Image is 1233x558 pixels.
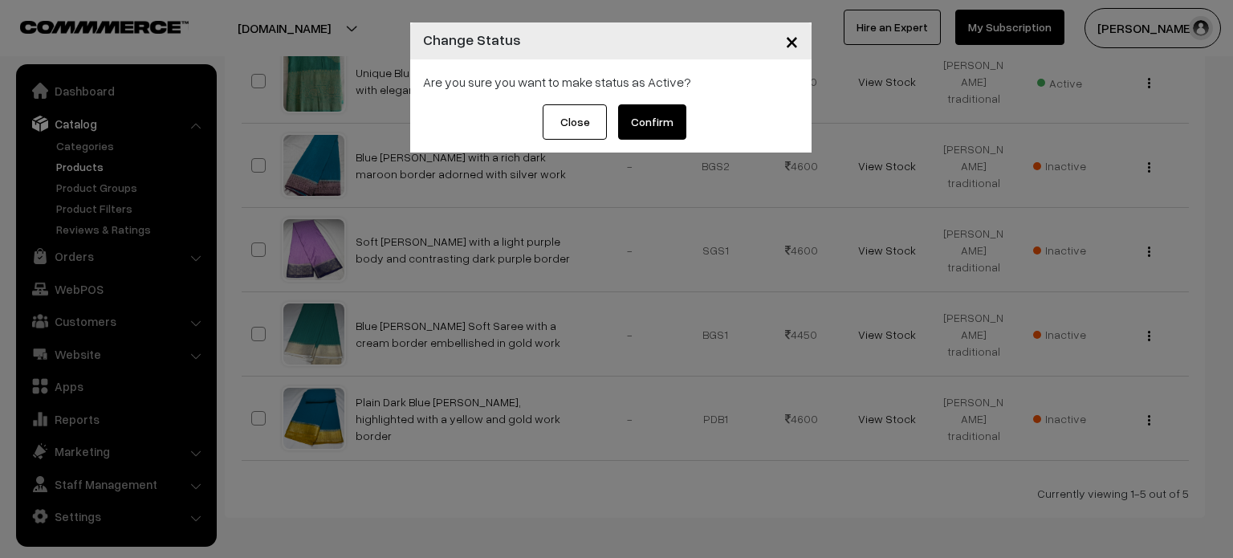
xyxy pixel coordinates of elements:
span: × [785,26,799,55]
h4: Change Status [423,29,521,51]
div: Are you sure you want to make status as Active? [423,72,799,92]
button: Close [772,16,812,66]
button: Close [543,104,607,140]
button: Confirm [618,104,686,140]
